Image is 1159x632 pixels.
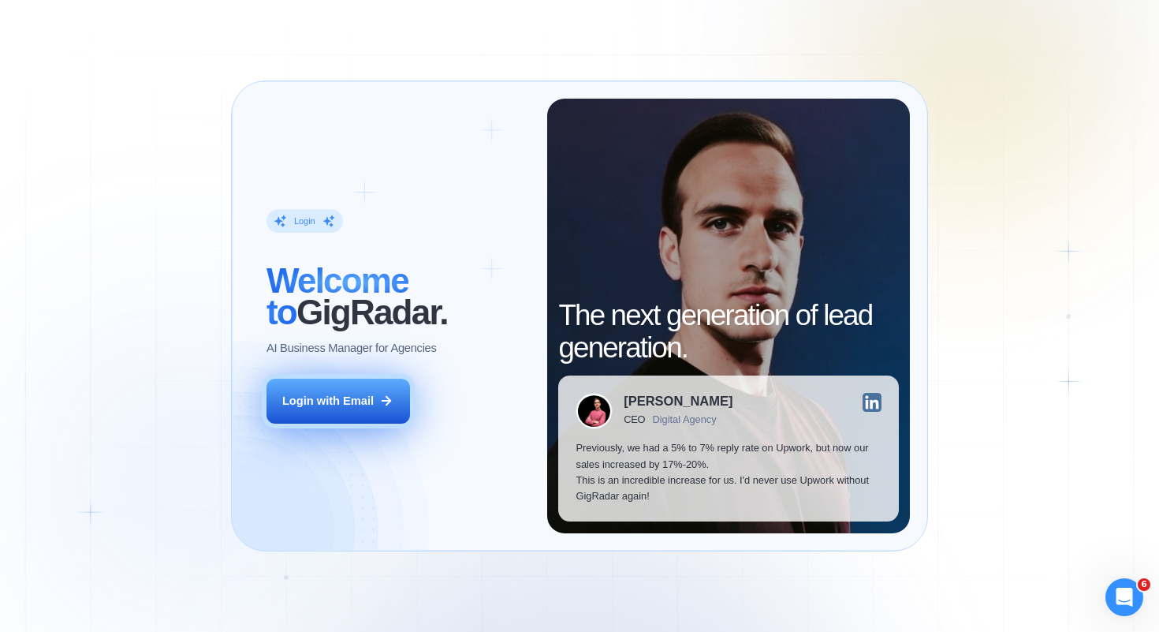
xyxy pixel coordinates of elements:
[1105,578,1143,616] iframe: Intercom live chat
[1138,578,1150,591] span: 6
[624,395,732,409] div: [PERSON_NAME]
[266,379,410,424] button: Login with Email
[282,393,374,409] div: Login with Email
[576,440,881,504] p: Previously, we had a 5% to 7% reply rate on Upwork, but now our sales increased by 17%-20%. This ...
[558,300,898,364] h2: The next generation of lead generation.
[653,414,717,426] div: Digital Agency
[266,341,437,357] p: AI Business Manager for Agencies
[266,265,530,329] h2: ‍ GigRadar.
[266,261,408,331] span: Welcome to
[624,414,645,426] div: CEO
[294,215,315,227] div: Login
